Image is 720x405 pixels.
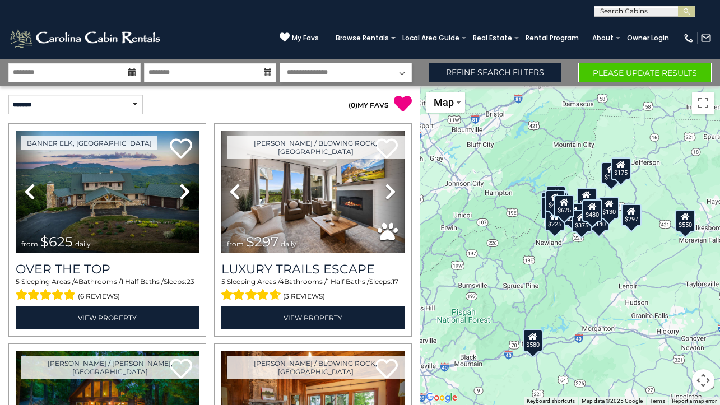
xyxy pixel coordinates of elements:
[221,277,405,304] div: Sleeping Areas / Bathrooms / Sleeps:
[392,277,398,286] span: 17
[676,209,696,231] div: $550
[683,32,694,44] img: phone-regular-white.png
[349,101,389,109] a: (0)MY FAVS
[672,398,717,404] a: Report a map error
[221,277,225,286] span: 5
[700,32,712,44] img: mail-regular-white.png
[170,137,192,161] a: Add to favorites
[692,369,714,392] button: Map camera controls
[523,329,543,351] div: $580
[545,189,565,212] div: $425
[423,390,460,405] a: Open this area in Google Maps (opens a new window)
[21,136,157,150] a: Banner Elk, [GEOGRAPHIC_DATA]
[221,131,405,253] img: thumbnail_168695581.jpeg
[74,277,78,286] span: 4
[16,131,199,253] img: thumbnail_167153549.jpeg
[327,277,369,286] span: 1 Half Baths /
[75,240,91,248] span: daily
[520,30,584,46] a: Rental Program
[578,63,712,82] button: Please Update Results
[611,157,631,179] div: $175
[281,240,296,248] span: daily
[221,306,405,329] a: View Property
[227,356,405,379] a: [PERSON_NAME] / Blowing Rock, [GEOGRAPHIC_DATA]
[426,92,465,113] button: Change map style
[582,199,602,221] div: $480
[577,188,597,210] div: $349
[527,397,575,405] button: Keyboard shortcuts
[227,240,244,248] span: from
[227,136,405,159] a: [PERSON_NAME] / Blowing Rock, [GEOGRAPHIC_DATA]
[187,277,194,286] span: 23
[246,234,278,250] span: $297
[16,262,199,277] a: Over The Top
[555,195,575,217] div: $625
[600,197,620,219] div: $130
[582,398,643,404] span: Map data ©2025 Google
[467,30,518,46] a: Real Estate
[545,209,565,231] div: $225
[692,92,714,114] button: Toggle fullscreen view
[429,63,562,82] a: Refine Search Filters
[16,306,199,329] a: View Property
[16,277,20,286] span: 5
[423,390,460,405] img: Google
[568,205,588,227] div: $265
[589,208,609,231] div: $140
[621,204,642,226] div: $297
[546,185,566,208] div: $125
[649,398,665,404] a: Terms (opens in new tab)
[16,277,199,304] div: Sleeping Areas / Bathrooms / Sleeps:
[621,30,675,46] a: Owner Login
[330,30,394,46] a: Browse Rentals
[351,101,355,109] span: 0
[21,356,199,379] a: [PERSON_NAME] / [PERSON_NAME], [GEOGRAPHIC_DATA]
[221,262,405,277] a: Luxury Trails Escape
[280,32,319,44] a: My Favs
[292,33,319,43] span: My Favs
[21,240,38,248] span: from
[572,210,592,232] div: $375
[280,277,284,286] span: 4
[283,289,325,304] span: (3 reviews)
[434,96,454,108] span: Map
[40,234,73,250] span: $625
[541,196,561,218] div: $230
[349,101,357,109] span: ( )
[587,30,619,46] a: About
[121,277,164,286] span: 1 Half Baths /
[78,289,120,304] span: (6 reviews)
[397,30,465,46] a: Local Area Guide
[8,27,164,49] img: White-1-2.png
[601,162,621,184] div: $175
